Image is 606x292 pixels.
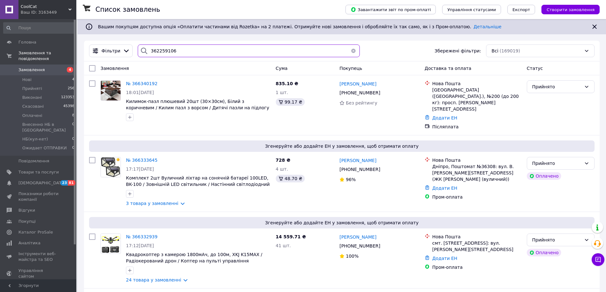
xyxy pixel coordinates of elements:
a: № 366333645 [126,158,157,163]
div: Нова Пошта [432,80,522,87]
span: 835.10 ₴ [276,81,298,86]
span: № 366332939 [126,234,157,239]
span: 14 559.71 ₴ [276,234,306,239]
img: Фото товару [101,157,121,177]
a: Детальніше [474,24,502,29]
a: 24 товара у замовленні [126,277,181,282]
span: НБ(кул-кет) [22,136,48,142]
div: 99.17 ₴ [276,98,305,106]
div: Нова Пошта [432,157,522,163]
span: Без рейтингу [346,100,377,105]
span: Нові [22,77,31,83]
span: Замовлення та повідомлення [18,50,76,62]
span: Оплачені [22,113,42,119]
span: Доставка та оплата [425,66,471,71]
a: Додати ЕН [432,115,457,120]
div: Нова Пошта [432,234,522,240]
span: 4 [72,77,74,83]
span: Головна [18,39,36,45]
span: 96% [346,177,356,182]
a: Фото товару [101,157,121,177]
div: Прийнято [532,160,582,167]
a: 3 товара у замовленні [126,201,178,206]
span: 256 [68,86,74,92]
span: Покупець [339,66,362,71]
button: Очистить [347,44,360,57]
span: 4 шт. [276,166,288,172]
span: Експорт [512,7,530,12]
span: 1 шт. [276,90,288,95]
span: Статус [527,66,543,71]
span: 8 [72,113,74,119]
button: Створити замовлення [541,5,600,14]
img: Фото товару [101,234,121,254]
input: Пошук за номером замовлення, ПІБ покупця, номером телефону, Email, номером накладної [138,44,359,57]
a: Комплект 2шт Вуличний ліхтар на сонячній батареї 100LED, BK-100 / Зовнішній LED світильник / Наст... [126,175,270,193]
span: Замовлення [18,67,45,73]
span: Cума [276,66,288,71]
span: Фільтри [101,48,120,54]
a: Квадрокоптер з камерою 1800мАч, до 100м, XKJ K15MAX / Радіокерований дрон / Коптер на пульті упра... [126,252,262,263]
span: [PERSON_NAME] [339,158,376,163]
span: 728 ₴ [276,158,290,163]
span: Управління сайтом [18,268,59,279]
a: Додати ЕН [432,186,457,191]
span: Інструменти веб-майстра та SEO [18,251,59,262]
button: Завантажити звіт по пром-оплаті [345,5,436,14]
div: смт. [STREET_ADDRESS]: вул. [PERSON_NAME][STREET_ADDRESS] [432,240,522,253]
span: Створити замовлення [547,7,595,12]
button: Експорт [507,5,535,14]
span: 45398 [63,104,74,109]
span: 4 [67,67,73,72]
span: 0 [72,122,74,133]
span: Скасовані [22,104,44,109]
a: Створити замовлення [535,7,600,12]
span: 100% [346,254,359,259]
span: Згенеруйте або додайте ЕН у замовлення, щоб отримати оплату [92,220,592,226]
button: Чат з покупцем [592,253,604,266]
span: Управління статусами [447,7,496,12]
span: [PERSON_NAME] [339,81,376,86]
span: Повідомлення [18,158,49,164]
div: Оплачено [527,249,561,256]
div: Пром-оплата [432,194,522,200]
span: Всі [491,48,498,54]
img: Фото товару [101,81,121,100]
span: Замовлення [101,66,129,71]
span: Аналітика [18,240,40,246]
span: 23 [60,180,68,186]
a: Фото товару [101,234,121,254]
div: Дніпро, Поштомат №36308: вул. В. [PERSON_NAME][STREET_ADDRESS] (ЖК [PERSON_NAME] (вуличний)) [432,163,522,182]
span: 0 [72,145,74,151]
div: [PHONE_NUMBER] [338,88,381,97]
span: Показники роботи компанії [18,191,59,202]
div: Прийнято [532,83,582,90]
span: Товари та послуги [18,169,59,175]
h1: Список замовлень [95,6,160,13]
a: Килимок-пазл плюшевий 20шт (30×30см), Білий з коричневим / Килим пазл з ворсом / Дитячі пазли на ... [126,99,269,110]
span: Каталог ProSale [18,229,53,235]
span: CoolCat [21,4,68,10]
span: 81 [68,180,75,186]
a: № 366340192 [126,81,157,86]
input: Пошук [3,22,75,34]
button: Управління статусами [442,5,501,14]
span: Прийняті [22,86,42,92]
a: Фото товару [101,80,121,101]
span: [PERSON_NAME] [339,234,376,240]
span: Вашим покупцям доступна опція «Оплатити частинами від Rozetka» на 2 платежі. Отримуйте нові замов... [98,24,501,29]
span: Згенеруйте або додайте ЕН у замовлення, щоб отримати оплату [92,143,592,149]
span: 123353 [61,95,74,100]
span: 18:01[DATE] [126,90,154,95]
span: 41 шт. [276,243,291,248]
div: Прийнято [532,236,582,243]
a: [PERSON_NAME] [339,234,376,240]
div: [PHONE_NUMBER] [338,241,381,250]
span: 17:12[DATE] [126,243,154,248]
span: Ожидает ОТПРАВКИ [22,145,67,151]
span: 0 [72,136,74,142]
